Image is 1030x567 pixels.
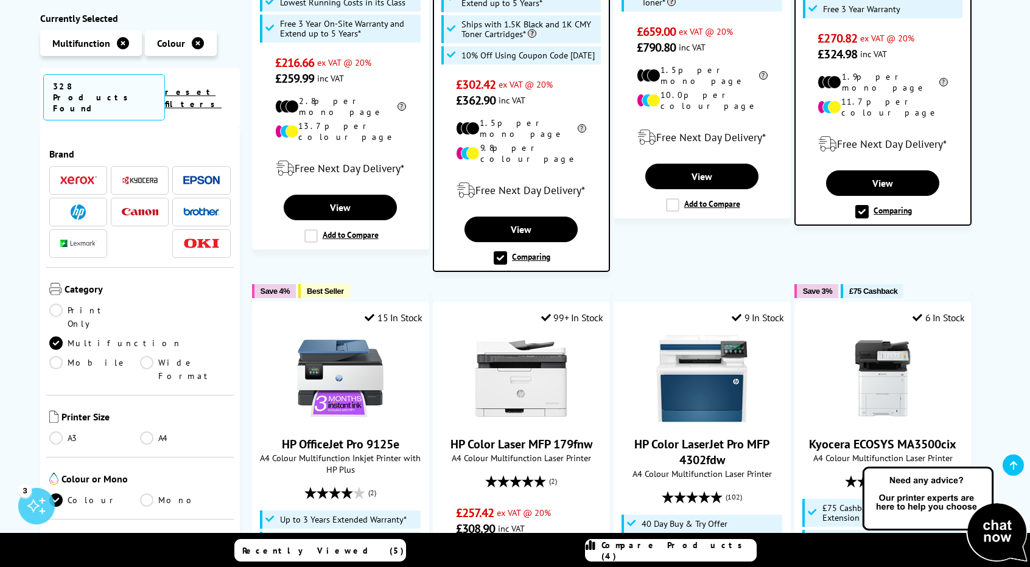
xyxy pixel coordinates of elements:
span: A4 Colour Multifunction Laser Printer [801,452,965,464]
div: 3 [18,484,32,497]
span: £257.42 [456,505,494,521]
div: modal_delivery [259,151,422,186]
img: OKI [183,238,220,249]
span: inc VAT [679,41,706,53]
img: Kyocera ECOSYS MA3500cix [837,333,928,424]
span: ex VAT @ 20% [679,26,733,37]
span: Free 3 Year Warranty [823,4,900,14]
span: Category [65,283,231,297]
button: £75 Cashback [841,284,903,298]
img: HP Color Laser MFP 179fnw [475,333,567,424]
span: £259.99 [275,71,315,86]
div: 6 In Stock [913,311,965,324]
a: Compare Products (4) [585,539,757,562]
a: View [826,170,939,196]
img: Xerox [60,176,97,185]
a: HP Color Laser MFP 179fnw [450,436,592,452]
span: inc VAT [860,48,887,60]
a: Kyocera ECOSYS MA3500cix [837,414,928,426]
a: Wide Format [140,356,231,383]
a: reset filters [165,86,222,110]
div: modal_delivery [620,120,784,155]
a: HP OfficeJet Pro 9125e [295,414,386,426]
span: ex VAT @ 20% [860,32,914,44]
span: Free 3 Year On-Site Warranty and Extend up to 5 Years* [280,19,418,38]
span: £324.98 [818,46,857,62]
span: Up to 3 Years Extended Warranty* [280,515,407,524]
span: ex VAT @ 20% [317,57,371,68]
a: A3 [49,431,140,445]
span: £308.90 [456,521,496,537]
span: £659.00 [637,24,676,40]
a: Canon [122,204,158,220]
label: Comparing [494,251,550,265]
img: HP Color LaserJet Pro MFP 4302fdw [656,333,748,424]
span: A4 Colour Multifunction Laser Printer [440,452,603,464]
a: HP [60,204,97,220]
span: £75 Cashback OR 1 Year Warranty Extension [822,503,960,523]
a: HP Color LaserJet Pro MFP 4302fdw [634,436,769,468]
a: Print Only [49,304,140,330]
a: Colour [49,493,140,507]
div: modal_delivery [440,173,603,207]
a: Kyocera [122,173,158,188]
span: A4 Colour Multifunction Laser Printer [620,468,784,479]
span: Multifunction [52,37,110,49]
li: 11.7p per colour page [818,96,948,118]
span: Brand [49,148,231,160]
span: 328 Products Found [43,74,165,120]
span: Recently Viewed (5) [242,545,404,556]
a: Mobile [49,356,140,383]
a: Xerox [60,173,97,188]
div: 15 In Stock [365,311,422,324]
span: 40 Day Buy & Try Offer [642,519,727,529]
img: Open Live Chat window [860,465,1030,565]
a: View [464,217,577,242]
img: Colour or Mono [49,473,58,485]
span: £216.66 [275,55,315,71]
div: 9 In Stock [732,311,784,324]
span: Ships with 1.5K Black and 1K CMY Toner Cartridges* [461,19,598,39]
a: View [284,195,397,220]
div: Currently Selected [40,12,240,24]
span: £790.80 [637,40,676,55]
a: Mono [140,493,231,507]
a: HP Color Laser MFP 179fnw [475,414,567,426]
a: A4 [140,431,231,445]
li: 13.7p per colour page [275,120,406,142]
span: Printer Size [61,411,231,425]
span: (2) [549,470,557,493]
span: inc VAT [499,94,525,106]
span: A4 Colour Multifunction Inkjet Printer with HP Plus [259,452,422,475]
a: Brother [183,204,220,220]
img: Canon [122,208,158,216]
div: modal_delivery [802,127,964,161]
img: Epson [183,176,220,185]
a: HP Color LaserJet Pro MFP 4302fdw [656,414,748,426]
li: 1.5p per mono page [637,64,768,86]
img: HP [71,204,86,220]
img: Kyocera [122,176,158,185]
a: Epson [183,173,220,188]
button: Best Seller [298,284,350,298]
a: Multifunction [49,336,182,350]
img: Category [49,283,61,295]
img: Brother [183,207,220,216]
li: 2.8p per mono page [275,96,406,117]
a: Lexmark [60,236,97,251]
span: (102) [726,485,742,509]
span: Colour [157,37,185,49]
span: 10% Off Using Coupon Code [DATE] [461,50,595,60]
img: Printer Size [49,411,58,423]
span: inc VAT [317,72,344,84]
span: £362.90 [456,92,496,108]
span: Compare Products (4) [601,540,756,562]
span: Best Seller [307,287,344,296]
label: Add to Compare [666,198,740,212]
span: £270.82 [818,30,857,46]
img: HP OfficeJet Pro 9125e [295,333,386,424]
span: ex VAT @ 20% [497,507,551,518]
button: Save 3% [794,284,838,298]
li: 1.5p per mono page [456,117,586,139]
span: inc VAT [498,523,525,534]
